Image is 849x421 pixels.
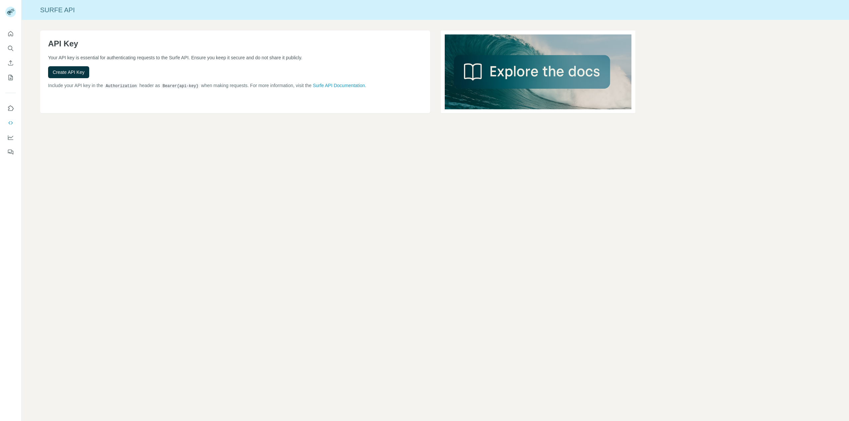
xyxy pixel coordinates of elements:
[5,72,16,83] button: My lists
[5,102,16,114] button: Use Surfe on LinkedIn
[5,146,16,158] button: Feedback
[48,82,422,89] p: Include your API key in the header as when making requests. For more information, visit the .
[22,5,849,15] div: Surfe API
[161,84,200,88] code: Bearer {api-key}
[5,117,16,129] button: Use Surfe API
[48,38,422,49] h1: API Key
[5,57,16,69] button: Enrich CSV
[5,42,16,54] button: Search
[5,132,16,143] button: Dashboard
[48,66,89,78] button: Create API Key
[53,69,85,76] span: Create API Key
[313,83,365,88] a: Surfe API Documentation
[5,28,16,40] button: Quick start
[104,84,138,88] code: Authorization
[48,54,422,61] p: Your API key is essential for authenticating requests to the Surfe API. Ensure you keep it secure...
